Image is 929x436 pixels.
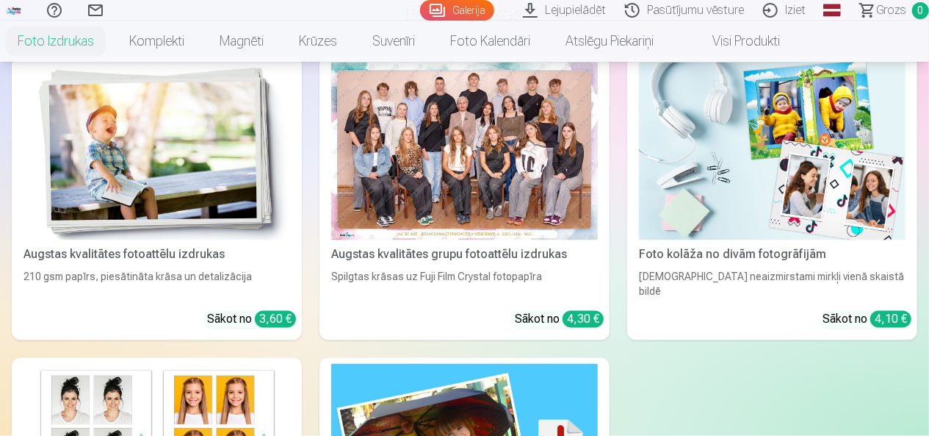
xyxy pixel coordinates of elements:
[870,311,911,328] div: 4,10 €
[563,311,604,328] div: 4,30 €
[823,311,911,329] div: Sākot no
[281,21,355,62] a: Krūzes
[433,21,548,62] a: Foto kalendāri
[633,246,911,264] div: Foto kolāža no divām fotogrāfijām
[355,21,433,62] a: Suvenīri
[18,270,296,299] div: 210 gsm papīrs, piesātināta krāsa un detalizācija
[6,6,22,15] img: /fa1
[319,57,610,340] a: Augstas kvalitātes grupu fotoattēlu izdrukasSpilgtas krāsas uz Fuji Film Crystal fotopapīraSākot ...
[255,311,296,328] div: 3,60 €
[515,311,604,329] div: Sākot no
[112,21,202,62] a: Komplekti
[912,2,929,19] span: 0
[325,270,604,299] div: Spilgtas krāsas uz Fuji Film Crystal fotopapīra
[325,246,604,264] div: Augstas kvalitātes grupu fotoattēlu izdrukas
[627,57,917,340] a: Foto kolāža no divām fotogrāfijāmFoto kolāža no divām fotogrāfijām[DEMOGRAPHIC_DATA] neaizmirstam...
[876,1,906,19] span: Grozs
[207,311,296,329] div: Sākot no
[24,62,290,240] img: Augstas kvalitātes fotoattēlu izdrukas
[202,21,281,62] a: Magnēti
[633,270,911,299] div: [DEMOGRAPHIC_DATA] neaizmirstami mirkļi vienā skaistā bildē
[12,57,302,340] a: Augstas kvalitātes fotoattēlu izdrukasAugstas kvalitātes fotoattēlu izdrukas210 gsm papīrs, piesā...
[639,62,905,240] img: Foto kolāža no divām fotogrāfijām
[671,21,798,62] a: Visi produkti
[548,21,671,62] a: Atslēgu piekariņi
[18,246,296,264] div: Augstas kvalitātes fotoattēlu izdrukas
